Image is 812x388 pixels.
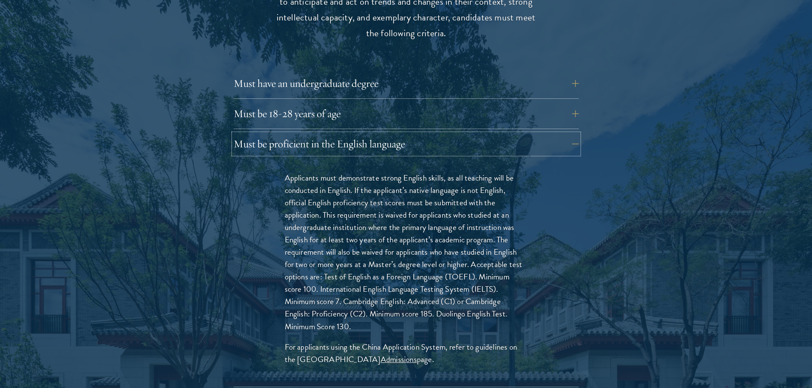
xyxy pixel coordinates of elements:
[234,134,579,154] button: Must be proficient in the English language
[285,341,528,365] p: For applicants using the China Application System, refer to guidelines on the [GEOGRAPHIC_DATA] p...
[234,103,579,124] button: Must be 18-28 years of age
[285,172,528,333] p: Applicants must demonstrate strong English skills, as all teaching will be conducted in English. ...
[381,353,417,365] a: Admissions
[234,73,579,94] button: Must have an undergraduate degree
